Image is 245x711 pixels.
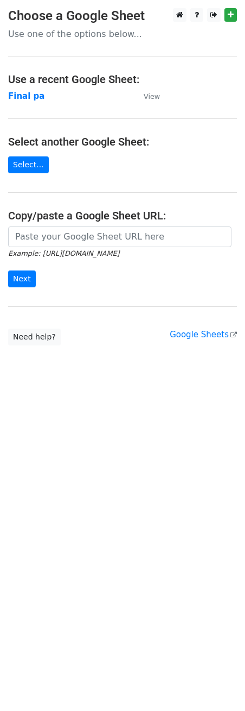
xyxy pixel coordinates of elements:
input: Paste your Google Sheet URL here [8,226,231,247]
a: Final pa [8,91,44,101]
input: Next [8,270,36,287]
a: Select... [8,156,49,173]
a: Google Sheets [170,330,237,339]
h4: Select another Google Sheet: [8,135,237,148]
h3: Choose a Google Sheet [8,8,237,24]
small: View [144,92,160,100]
h4: Use a recent Google Sheet: [8,73,237,86]
a: View [133,91,160,101]
a: Need help? [8,329,61,345]
h4: Copy/paste a Google Sheet URL: [8,209,237,222]
p: Use one of the options below... [8,28,237,40]
small: Example: [URL][DOMAIN_NAME] [8,249,119,257]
